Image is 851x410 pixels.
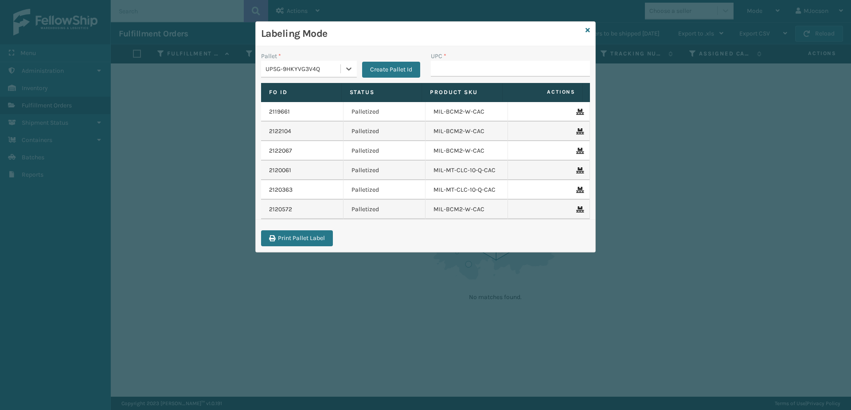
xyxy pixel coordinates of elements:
button: Print Pallet Label [261,230,333,246]
label: UPC [431,51,446,61]
td: Palletized [344,122,426,141]
td: Palletized [344,141,426,161]
i: Remove From Pallet [576,187,582,193]
td: Palletized [344,200,426,219]
td: MIL-MT-CLC-10-Q-CAC [425,180,508,200]
td: Palletized [344,161,426,180]
h3: Labeling Mode [261,27,582,40]
td: MIL-BCM2-W-CAC [425,122,508,141]
a: 2119661 [269,107,290,116]
a: 2120572 [269,205,292,214]
i: Remove From Pallet [576,109,582,115]
i: Remove From Pallet [576,206,582,213]
td: MIL-BCM2-W-CAC [425,102,508,122]
i: Remove From Pallet [576,128,582,134]
td: Palletized [344,102,426,122]
a: 2122104 [269,127,291,136]
td: MIL-BCM2-W-CAC [425,141,508,161]
a: 2122067 [269,146,292,155]
td: Palletized [344,180,426,200]
label: Product SKU [430,88,494,96]
i: Remove From Pallet [576,167,582,173]
label: Pallet [261,51,281,61]
td: MIL-BCM2-W-CAC [425,200,508,219]
i: Remove From Pallet [576,148,582,154]
td: MIL-MT-CLC-10-Q-CAC [425,161,508,180]
a: 2120363 [269,185,293,194]
div: UPSG-9HKYVG3V4Q [265,64,341,74]
label: Status [350,88,414,96]
button: Create Pallet Id [362,62,420,78]
a: 2120061 [269,166,291,175]
span: Actions [505,85,581,99]
label: Fo Id [269,88,333,96]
